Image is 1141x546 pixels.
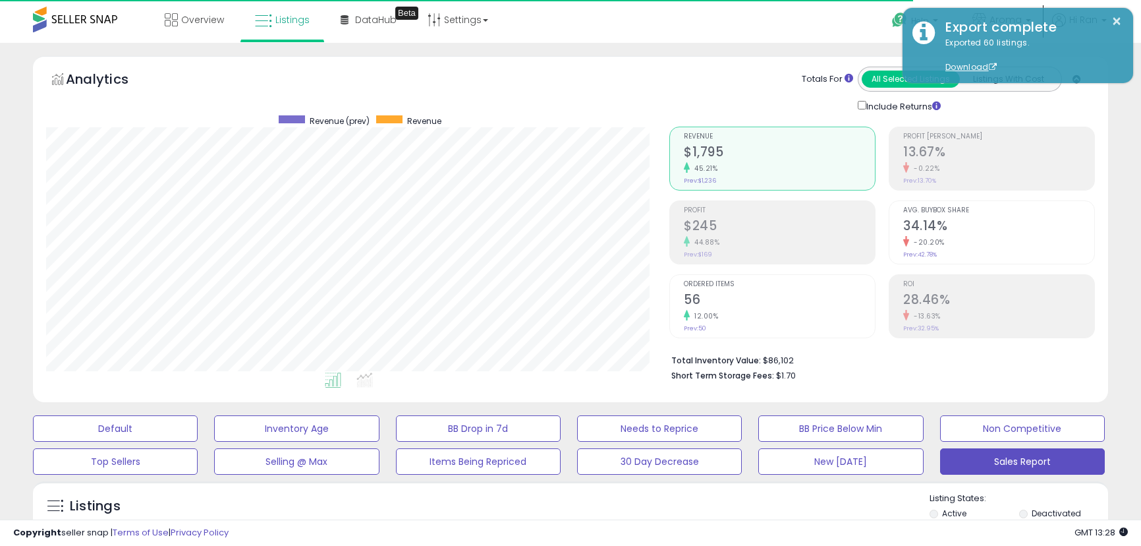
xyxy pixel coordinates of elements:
[690,237,719,247] small: 44.88%
[903,324,939,332] small: Prev: 32.95%
[684,218,875,236] h2: $245
[1074,526,1128,539] span: 2025-08-12 13:28 GMT
[181,13,224,26] span: Overview
[33,448,198,475] button: Top Sellers
[758,415,923,442] button: BB Price Below Min
[684,144,875,162] h2: $1,795
[577,415,742,442] button: Needs to Reprice
[940,448,1105,475] button: Sales Report
[758,448,923,475] button: New [DATE]
[671,370,774,381] b: Short Term Storage Fees:
[942,508,966,519] label: Active
[70,497,121,516] h5: Listings
[903,292,1094,310] h2: 28.46%
[33,415,198,442] button: Default
[671,355,761,366] b: Total Inventory Value:
[1032,508,1081,519] label: Deactivated
[113,526,169,539] a: Terms of Use
[802,73,853,86] div: Totals For
[275,13,310,26] span: Listings
[395,7,418,20] div: Tooltip anchor
[776,369,796,382] span: $1.70
[684,281,875,288] span: Ordered Items
[930,493,1108,505] p: Listing States:
[690,164,717,173] small: 45.21%
[214,415,379,442] button: Inventory Age
[862,71,960,88] button: All Selected Listings
[940,415,1105,442] button: Non Competitive
[903,207,1094,214] span: Avg. Buybox Share
[684,251,712,258] small: Prev: $169
[909,164,939,173] small: -0.22%
[684,177,716,185] small: Prev: $1,236
[310,115,370,127] span: Revenue (prev)
[684,207,875,214] span: Profit
[903,144,1094,162] h2: 13.67%
[396,415,561,442] button: BB Drop in 7d
[909,311,941,321] small: -13.63%
[935,37,1123,74] div: Exported 60 listings.
[684,133,875,140] span: Revenue
[903,218,1094,236] h2: 34.14%
[684,324,706,332] small: Prev: 50
[891,12,908,28] i: Get Help
[903,177,936,185] small: Prev: 13.70%
[945,61,997,73] a: Download
[396,448,561,475] button: Items Being Repriced
[407,115,441,127] span: Revenue
[848,98,957,113] div: Include Returns
[214,448,379,475] button: Selling @ Max
[13,526,61,539] strong: Copyright
[903,133,1094,140] span: Profit [PERSON_NAME]
[13,527,229,539] div: seller snap | |
[671,351,1085,367] li: $86,102
[684,292,875,310] h2: 56
[1111,13,1122,30] button: ×
[577,448,742,475] button: 30 Day Decrease
[909,237,945,247] small: -20.20%
[881,2,951,43] a: Help
[66,70,154,92] h5: Analytics
[903,251,937,258] small: Prev: 42.78%
[171,526,229,539] a: Privacy Policy
[935,18,1123,37] div: Export complete
[355,13,397,26] span: DataHub
[903,281,1094,288] span: ROI
[690,311,718,321] small: 12.00%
